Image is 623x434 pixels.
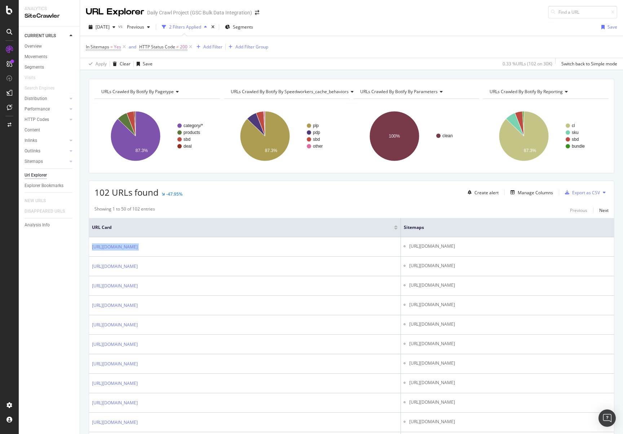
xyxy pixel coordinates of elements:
div: Save [607,24,617,30]
div: Add Filter Group [235,44,268,50]
a: [URL][DOMAIN_NAME] [92,341,138,348]
a: Visits [25,74,43,82]
a: NEW URLS [25,197,53,205]
div: Analytics [25,6,74,12]
span: Previous [124,24,144,30]
div: Performance [25,105,50,113]
text: 87.3% [265,148,277,153]
a: Distribution [25,95,67,103]
button: Add Filter [194,43,222,51]
button: and [129,43,136,50]
svg: A chart. [353,105,479,168]
li: [URL][DOMAIN_NAME] [409,301,611,308]
div: Explorer Bookmarks [25,182,63,190]
button: [DATE] [86,21,118,33]
text: sbd [184,137,190,142]
text: 87.3% [136,148,148,153]
button: Switch back to Simple mode [558,58,617,70]
span: URLs Crawled By Botify By pagetype [101,88,174,95]
button: Segments [222,21,256,33]
span: 102 URLs found [94,186,159,198]
li: [URL][DOMAIN_NAME] [409,360,611,366]
div: Visits [25,74,35,82]
div: Next [599,207,609,213]
span: = [110,44,113,50]
li: [URL][DOMAIN_NAME] [409,379,611,386]
button: Add Filter Group [226,43,268,51]
h4: URLs Crawled By Botify By pagetype [100,86,214,97]
text: category/* [184,123,203,128]
button: 2 Filters Applied [159,21,210,33]
div: Clear [120,61,131,67]
span: 2025 Jun. 26th [96,24,110,30]
div: 2 Filters Applied [169,24,201,30]
a: Inlinks [25,137,67,144]
div: 0.33 % URLs ( 102 on 30K ) [503,61,552,67]
div: Content [25,126,40,134]
div: Segments [25,64,44,71]
h4: URLs Crawled By Botify By reporting [488,86,602,97]
a: [URL][DOMAIN_NAME] [92,302,138,309]
div: Outlinks [25,147,40,155]
span: HTTP Status Code [139,44,175,50]
a: [URL][DOMAIN_NAME] [92,243,138,251]
div: URL Explorer [86,6,144,18]
a: [URL][DOMAIN_NAME] [92,419,138,426]
a: Sitemaps [25,158,67,165]
a: [URL][DOMAIN_NAME] [92,321,138,329]
svg: A chart. [483,105,609,168]
svg: A chart. [224,105,350,168]
div: Previous [570,207,587,213]
div: Overview [25,43,42,50]
button: Next [599,206,609,214]
a: Movements [25,53,75,61]
svg: A chart. [94,105,220,168]
div: Add Filter [203,44,222,50]
div: SiteCrawler [25,12,74,20]
text: pdp [313,130,320,135]
text: deal [184,144,192,149]
h4: URLs Crawled By Botify By parameters [359,86,473,97]
span: URLs Crawled By Botify By reporting [490,88,563,95]
div: Manage Columns [518,190,553,196]
input: Find a URL [548,6,617,18]
a: Performance [25,105,67,113]
li: [URL][DOMAIN_NAME] [409,243,611,249]
a: [URL][DOMAIN_NAME] [92,399,138,407]
a: [URL][DOMAIN_NAME] [92,360,138,368]
text: plp [313,123,319,128]
a: [URL][DOMAIN_NAME] [92,380,138,387]
span: Sitemaps [404,224,600,231]
button: Export as CSV [562,187,600,198]
div: and [129,44,136,50]
button: Create alert [465,187,499,198]
text: bundle [572,144,585,149]
div: Daily Crawl Project (GSC Bulk Data Integration) [147,9,252,16]
h4: URLs Crawled By Botify By speedworkers_cache_behaviors [229,86,359,97]
div: Inlinks [25,137,37,144]
text: sku [572,130,579,135]
li: [URL][DOMAIN_NAME] [409,282,611,288]
span: 200 [180,42,187,52]
div: Movements [25,53,47,61]
a: Search Engines [25,84,62,92]
text: clean [442,133,453,138]
div: CURRENT URLS [25,32,56,40]
span: vs [118,23,124,29]
div: HTTP Codes [25,116,49,123]
a: Overview [25,43,75,50]
button: Previous [570,206,587,214]
a: Analysis Info [25,221,75,229]
li: [URL][DOMAIN_NAME] [409,262,611,269]
span: URLs Crawled By Botify By parameters [360,88,438,95]
div: Showing 1 to 50 of 102 entries [94,206,155,214]
span: URL Card [92,224,392,231]
text: other [313,144,323,149]
text: 100% [389,134,400,139]
div: Save [143,61,153,67]
button: Save [134,58,153,70]
li: [URL][DOMAIN_NAME] [409,418,611,425]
